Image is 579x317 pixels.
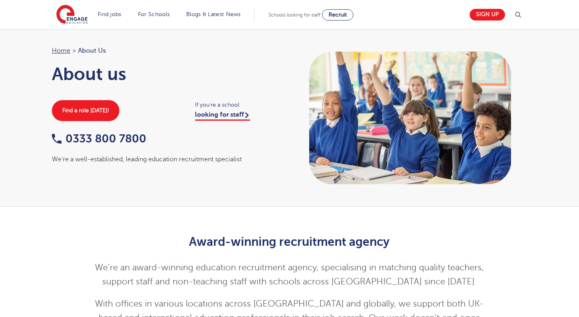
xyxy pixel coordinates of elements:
img: Engage Education [56,5,88,25]
span: About Us [78,45,106,56]
div: We're a well-established, leading education recruitment specialist [52,154,282,165]
span: Schools looking for staff [269,12,320,18]
nav: breadcrumb [52,45,282,56]
a: For Schools [138,11,170,17]
h1: About us [52,64,282,84]
a: Home [52,47,70,54]
a: Sign up [470,9,505,21]
a: looking for staff [195,111,250,121]
p: We’re an award-winning education recruitment agency, specialising in matching quality teachers, s... [92,261,487,289]
a: Blogs & Latest News [186,11,241,17]
span: Recruit [329,12,347,18]
a: Find jobs [98,11,121,17]
a: Find a role [DATE]! [52,100,119,121]
a: 0333 800 7800 [52,132,146,145]
h2: Award-winning recruitment agency [92,235,487,249]
span: > [72,47,76,54]
span: If you're a school [195,100,281,109]
a: Recruit [322,9,353,21]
